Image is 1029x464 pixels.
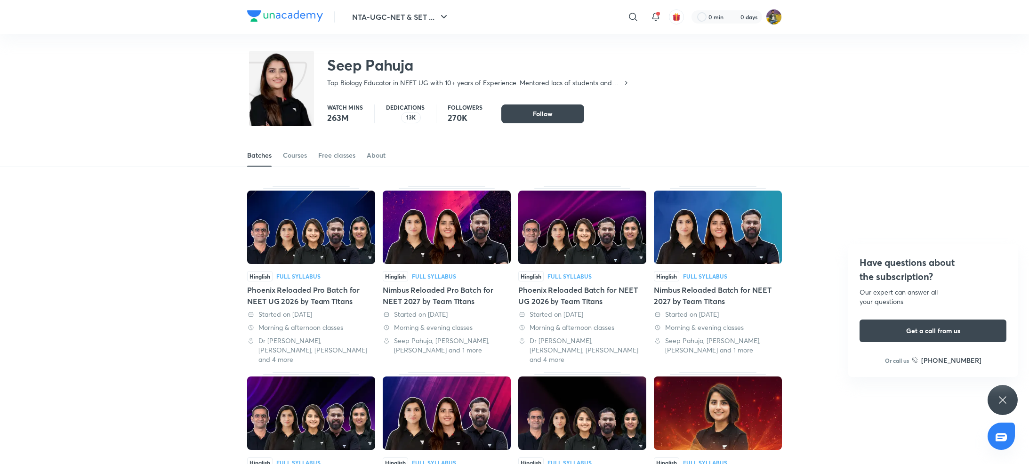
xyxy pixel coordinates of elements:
img: Thumbnail [383,376,511,450]
div: Started on 12 Aug 2025 [654,310,782,319]
div: Morning & afternoon classes [518,323,646,332]
p: Or call us [885,356,909,365]
a: Company Logo [247,10,323,24]
img: Thumbnail [247,191,375,264]
h4: Have questions about the subscription? [860,256,1006,284]
img: educator badge2 [386,112,397,123]
div: Courses [283,151,307,160]
p: 13K [406,114,416,121]
button: avatar [669,9,684,24]
div: Morning & evening classes [654,323,782,332]
a: Free classes [318,144,355,167]
div: Nimbus Reloaded Pro Batch for NEET 2027 by Team Titans [383,284,511,307]
div: Full Syllabus [547,273,592,279]
span: Follow [533,109,553,119]
div: Full Syllabus [276,273,321,279]
h2: Seep Pahuja [327,56,630,74]
span: Hinglish [518,271,544,281]
p: Top Biology Educator in NEET UG with 10+ years of Experience. Mentored lacs of students and Top R... [327,78,622,88]
div: Nimbus Reloaded Batch for NEET 2027 by Team Titans [654,284,782,307]
img: Thumbnail [247,376,375,450]
p: Watch mins [327,104,363,110]
img: yH5BAEAAAAALAAAAAABAAEAAAIBRAA7 [958,256,1018,306]
div: About [367,151,386,160]
div: Our expert can answer all your questions [860,288,1006,306]
div: Dr S K Singh, Seep Pahuja, Anupam Upadhayay and 4 more [247,336,375,364]
button: NTA-UGC-NET & SET ... [346,8,455,26]
p: 270K [448,112,482,123]
div: Nimbus Reloaded Batch for NEET 2027 by Team Titans [654,186,782,364]
span: Hinglish [247,271,273,281]
div: Morning & evening classes [383,323,511,332]
div: Phoenix Reloaded Batch for NEET UG 2026 by Team Titans [518,186,646,364]
span: Hinglish [654,271,679,281]
div: Seep Pahuja, Anupam Upadhayay, Akansha Karnwal and 1 more [654,336,782,355]
button: Get a call from us [860,320,1006,342]
img: Thumbnail [518,191,646,264]
a: Batches [247,144,272,167]
div: Dr S K Singh, Seep Pahuja, Anupam Upadhayay and 4 more [518,336,646,364]
img: avatar [672,13,681,21]
h6: [PHONE_NUMBER] [921,355,981,365]
a: About [367,144,386,167]
p: 263M [327,112,363,123]
button: Follow [501,104,584,123]
div: Batches [247,151,272,160]
img: Thumbnail [654,376,782,450]
img: Thumbnail [383,191,511,264]
div: Free classes [318,151,355,160]
a: Courses [283,144,307,167]
div: Seep Pahuja, Anupam Upadhayay, Akansha Karnwal and 1 more [383,336,511,355]
div: Phoenix Reloaded Pro Batch for NEET UG 2026 by Team Titans [247,186,375,364]
img: educator badge1 [394,112,405,123]
div: Morning & afternoon classes [247,323,375,332]
div: Started on 25 Aug 2025 [383,310,511,319]
div: Phoenix Reloaded Batch for NEET UG 2026 by Team Titans [518,284,646,307]
img: streak [729,12,739,22]
img: Company Logo [247,10,323,22]
img: sajan k [766,9,782,25]
div: Full Syllabus [412,273,456,279]
div: Phoenix Reloaded Pro Batch for NEET UG 2026 by Team Titans [247,284,375,307]
p: Followers [448,104,482,110]
img: class [249,53,314,152]
div: Nimbus Reloaded Pro Batch for NEET 2027 by Team Titans [383,186,511,364]
img: Thumbnail [518,376,646,450]
span: Hinglish [383,271,408,281]
p: Dedications [386,104,425,110]
img: Thumbnail [654,191,782,264]
div: Started on 28 Aug 2025 [247,310,375,319]
a: [PHONE_NUMBER] [912,355,981,365]
div: Full Syllabus [683,273,727,279]
div: Started on 12 Aug 2025 [518,310,646,319]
